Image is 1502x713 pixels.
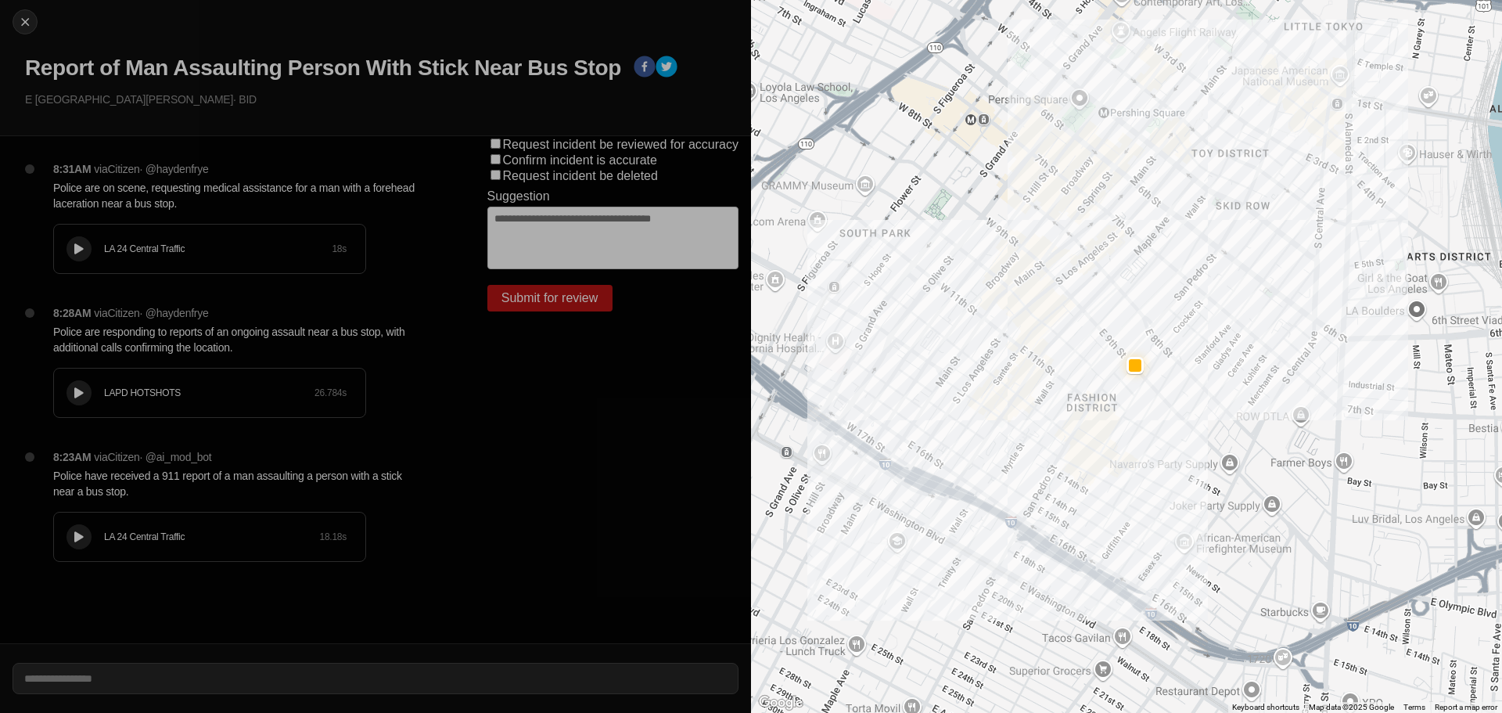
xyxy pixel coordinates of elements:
p: 8:28AM [53,305,91,321]
p: 8:31AM [53,161,91,177]
a: Terms (opens in new tab) [1403,703,1425,711]
p: Police are on scene, requesting medical assistance for a man with a forehead laceration near a bu... [53,180,425,211]
h1: Report of Man Assaulting Person With Stick Near Bus Stop [25,54,621,82]
div: 18.18 s [319,531,347,543]
div: LA 24 Central Traffic [104,531,319,543]
p: 8:23AM [53,449,91,465]
img: cancel [17,14,33,30]
p: via Citizen · @ ai_mod_bot [94,449,211,465]
span: Map data ©2025 Google [1309,703,1394,711]
img: Google [755,693,807,713]
p: via Citizen · @ haydenfrye [94,305,208,321]
button: twitter [656,56,677,81]
label: Request incident be reviewed for accuracy [503,138,739,151]
p: Police are responding to reports of an ongoing assault near a bus stop, with additional calls con... [53,324,425,355]
label: Request incident be deleted [503,169,658,182]
p: Police have received a 911 report of a man assaulting a person with a stick near a bus stop. [53,468,425,499]
div: 18 s [332,243,347,255]
label: Suggestion [487,189,550,203]
button: Submit for review [487,285,613,311]
button: cancel [13,9,38,34]
p: E [GEOGRAPHIC_DATA][PERSON_NAME] · BID [25,92,738,107]
button: facebook [634,56,656,81]
label: Confirm incident is accurate [503,153,657,167]
div: 26.784 s [314,387,347,399]
p: via Citizen · @ haydenfrye [94,161,208,177]
a: Report a map error [1435,703,1497,711]
div: LAPD HOTSHOTS [104,387,314,399]
button: Keyboard shortcuts [1232,702,1299,713]
div: LA 24 Central Traffic [104,243,332,255]
a: Open this area in Google Maps (opens a new window) [755,693,807,713]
